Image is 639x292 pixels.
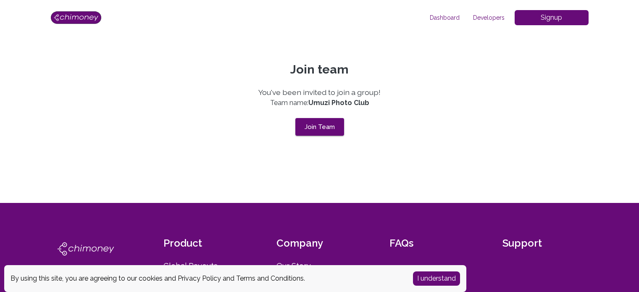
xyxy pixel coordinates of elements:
[308,99,369,107] strong: Umuzi Photo Club
[258,87,381,98] p: You've been invited to join a group!
[295,118,344,136] button: Join Team
[163,260,250,272] a: Global Payouts
[11,274,400,284] div: By using this site, you are agreeing to our cookies and and .
[276,260,363,272] a: Our Story
[236,274,304,282] a: Terms and Conditions
[78,62,562,77] p: Join team
[78,98,562,108] p: Team name:
[502,237,589,250] a: Support
[51,237,121,261] img: chimoney logo
[389,237,476,250] a: FAQs
[466,13,511,22] span: Developers
[276,237,363,250] a: Company
[413,271,460,286] button: Accept cookies
[51,11,101,24] img: Logo
[178,274,221,282] a: Privacy Policy
[515,10,589,25] button: Signup
[423,13,466,22] span: Dashboard
[163,237,250,250] a: Product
